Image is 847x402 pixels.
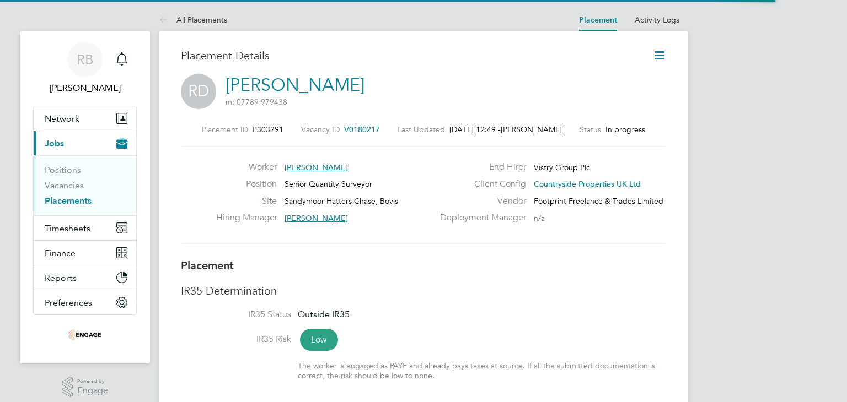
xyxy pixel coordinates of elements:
span: Engage [77,386,108,395]
span: Vistry Group Plc [534,162,590,172]
span: Powered by [77,377,108,386]
span: [PERSON_NAME] [501,124,562,134]
h3: IR35 Determination [181,284,666,298]
label: Hiring Manager [216,212,277,224]
span: [PERSON_NAME] [285,162,348,172]
label: Client Config [433,178,526,190]
span: Finance [45,248,76,258]
a: All Placements [159,15,227,25]
span: Reports [45,273,77,283]
b: Placement [181,259,234,272]
span: Jobs [45,138,64,149]
a: [PERSON_NAME] [226,74,364,96]
span: Outside IR35 [298,309,350,319]
label: IR35 Status [181,309,291,320]
span: Footprint Freelance & Trades Limited [534,196,663,206]
span: Sandymoor Hatters Chase, Bovis [285,196,398,206]
span: RD [181,74,216,109]
span: Low [300,329,338,351]
span: V0180217 [344,124,380,134]
label: Vendor [433,195,526,207]
button: Jobs [34,131,136,155]
nav: Main navigation [20,31,150,363]
a: Positions [45,165,81,175]
span: In progress [605,124,645,134]
label: End Hirer [433,161,526,173]
label: Vacancy ID [301,124,340,134]
span: Ryan Barnett [33,82,137,95]
button: Reports [34,265,136,290]
a: Placements [45,195,92,206]
span: [DATE] 12:49 - [449,124,501,134]
button: Timesheets [34,216,136,240]
label: Site [216,195,277,207]
label: Status [580,124,601,134]
a: Vacancies [45,180,84,191]
label: Placement ID [202,124,248,134]
div: Jobs [34,155,136,215]
img: footprintrecruitment-logo-retina.png [68,326,101,344]
span: Countryside Properties UK Ltd [534,179,641,189]
a: Powered byEngage [62,377,109,398]
label: Deployment Manager [433,212,526,224]
a: Activity Logs [635,15,679,25]
a: Placement [579,15,617,25]
label: Worker [216,161,277,173]
h3: Placement Details [181,48,636,63]
button: Network [34,106,136,131]
div: The worker is engaged as PAYE and already pays taxes at source. If all the submitted documentatio... [298,361,666,381]
span: m: 07789 979438 [226,97,287,107]
span: RB [77,52,93,67]
span: P303291 [253,124,283,134]
label: Last Updated [398,124,445,134]
span: n/a [534,213,545,223]
a: Go to home page [33,326,137,344]
span: [PERSON_NAME] [285,213,348,223]
button: Finance [34,241,136,265]
span: Network [45,113,79,124]
button: Preferences [34,290,136,314]
span: Timesheets [45,223,90,233]
span: Senior Quantity Surveyor [285,179,372,189]
span: Preferences [45,297,92,308]
a: RB[PERSON_NAME] [33,42,137,95]
label: IR35 Risk [181,334,291,345]
label: Position [216,178,277,190]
